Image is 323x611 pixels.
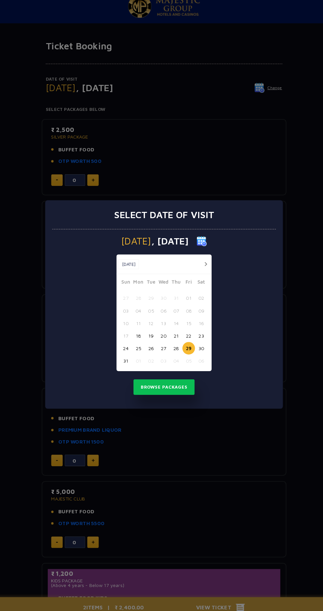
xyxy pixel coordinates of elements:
[193,239,203,249] img: calender icon
[118,293,131,305] button: 27
[143,293,155,305] button: 29
[132,378,191,393] button: Browse Packages
[167,354,179,366] button: 04
[179,318,191,330] button: 15
[118,354,131,366] button: 31
[167,330,179,342] button: 21
[131,318,143,330] button: 11
[118,280,131,289] span: Sun
[191,318,204,330] button: 16
[179,342,191,354] button: 29
[131,354,143,366] button: 01
[120,240,149,249] span: [DATE]
[118,305,131,318] button: 03
[118,330,131,342] button: 17
[155,330,167,342] button: 20
[191,354,204,366] button: 06
[191,305,204,318] button: 09
[143,318,155,330] button: 12
[143,305,155,318] button: 05
[155,293,167,305] button: 30
[143,280,155,289] span: Tue
[131,293,143,305] button: 28
[191,330,204,342] button: 23
[167,342,179,354] button: 28
[118,318,131,330] button: 10
[149,240,185,249] span: , [DATE]
[131,330,143,342] button: 18
[167,305,179,318] button: 07
[179,305,191,318] button: 08
[179,280,191,289] span: Fri
[131,305,143,318] button: 04
[167,280,179,289] span: Thu
[155,318,167,330] button: 13
[143,330,155,342] button: 19
[118,342,131,354] button: 24
[131,342,143,354] button: 25
[155,305,167,318] button: 06
[131,280,143,289] span: Mon
[191,280,204,289] span: Sat
[179,354,191,366] button: 05
[143,342,155,354] button: 26
[167,318,179,330] button: 14
[117,262,137,271] button: [DATE]
[155,280,167,289] span: Wed
[179,330,191,342] button: 22
[155,354,167,366] button: 03
[191,293,204,305] button: 02
[113,213,210,224] h3: Select date of visit
[167,293,179,305] button: 31
[179,293,191,305] button: 01
[143,354,155,366] button: 02
[155,342,167,354] button: 27
[191,342,204,354] button: 30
